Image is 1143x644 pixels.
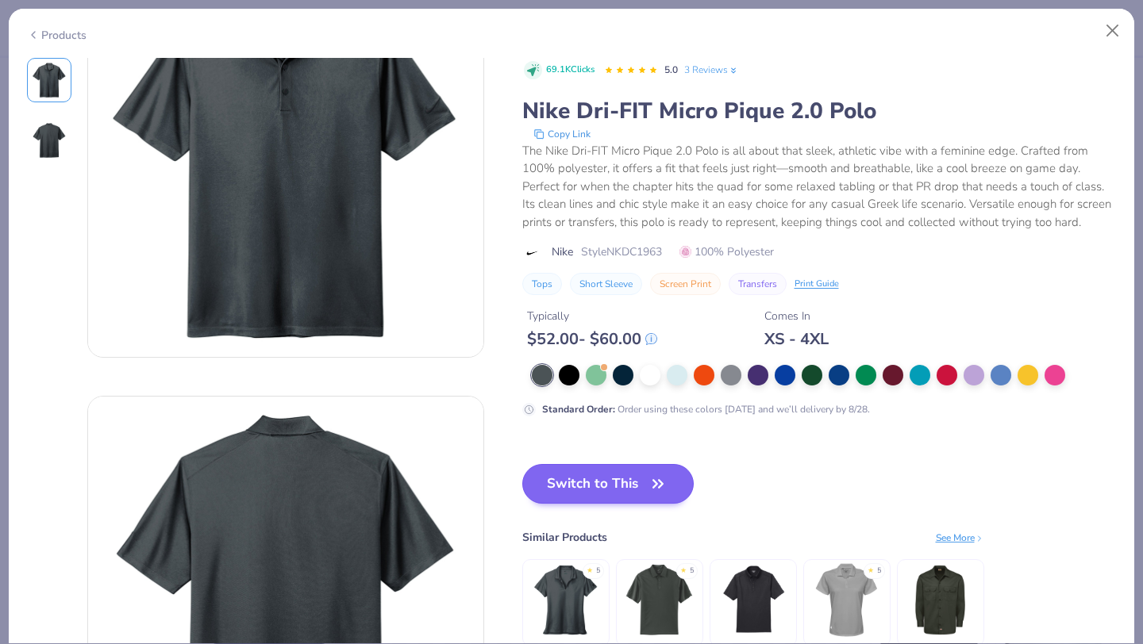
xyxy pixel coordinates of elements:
img: Dickies Unisex Long-Sleeve Work Shirt [902,562,978,638]
a: 3 Reviews [684,63,739,77]
button: Close [1098,16,1128,46]
div: Similar Products [522,529,607,546]
div: Order using these colors [DATE] and we’ll delivery by 8/28. [542,402,870,416]
span: 5.0 [664,63,678,76]
img: Back [30,121,68,159]
div: Nike Dri-FIT Micro Pique 2.0 Polo [522,96,1117,126]
div: 5 [877,565,881,577]
div: $ 52.00 - $ 60.00 [527,329,657,349]
button: copy to clipboard [529,126,595,142]
img: brand logo [522,247,544,259]
img: OGIO Gauge Polo [715,562,791,638]
div: See More [936,531,984,545]
button: Transfers [729,273,787,295]
div: XS - 4XL [764,329,829,349]
div: Print Guide [795,278,839,291]
img: Nike Ladies Dri-FIT Micro Pique 2.0 Polo [528,562,603,638]
span: Nike [552,243,573,260]
span: 69.1K Clicks [546,63,595,77]
button: Tops [522,273,562,295]
span: Style NKDC1963 [581,243,662,260]
button: Switch to This [522,464,695,504]
div: Products [27,27,87,44]
button: Short Sleeve [570,273,642,295]
div: ★ [587,565,593,572]
strong: Standard Order : [542,403,615,416]
img: Nike Tech Sport Dri-Fit Polo [622,562,697,638]
img: Front [30,61,68,99]
span: 100% Polyester [679,243,774,260]
div: Comes In [764,308,829,324]
div: 5.0 Stars [604,58,658,83]
div: 5 [690,565,694,577]
div: 5 [596,565,600,577]
div: Typically [527,308,657,324]
img: Adidas Women's Basic Sport Polo [809,562,884,638]
div: The Nike Dri-FIT Micro Pique 2.0 Polo is all about that sleek, athletic vibe with a feminine edge... [522,142,1117,232]
div: ★ [680,565,687,572]
div: ★ [868,565,874,572]
button: Screen Print [650,273,721,295]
